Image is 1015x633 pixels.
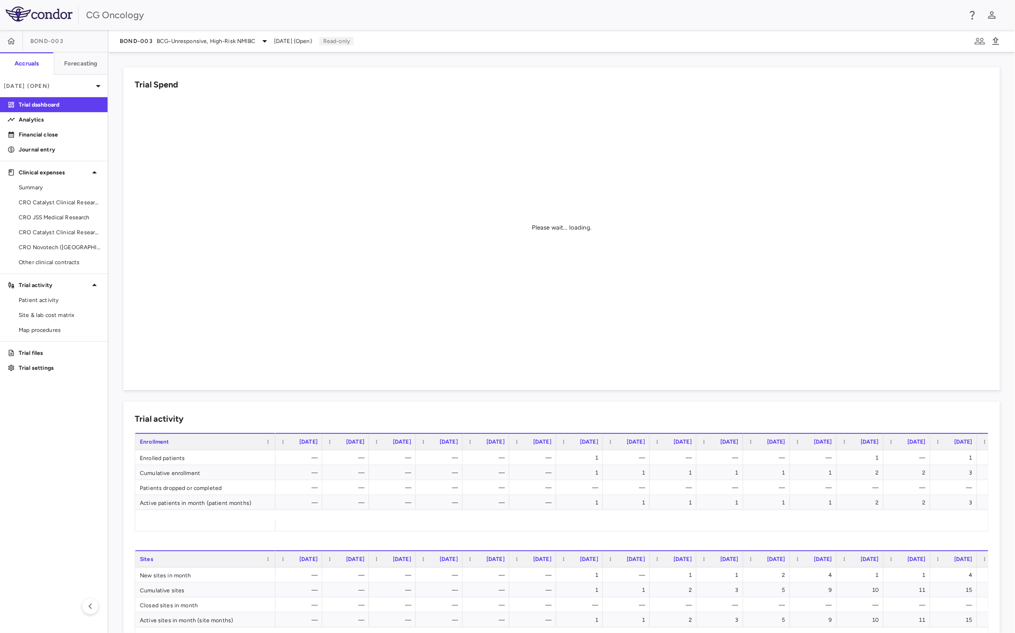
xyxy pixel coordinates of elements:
div: Please wait... loading. [532,223,592,232]
p: [DATE] (Open) [4,82,93,90]
div: — [939,480,972,495]
div: — [939,597,972,612]
div: 3 [939,465,972,480]
div: — [424,583,458,597]
div: — [284,597,318,612]
div: — [892,597,926,612]
span: [DATE] [954,439,972,445]
div: — [752,450,785,465]
div: 3 [705,612,739,627]
div: — [565,480,598,495]
div: 2 [658,612,692,627]
div: — [331,450,364,465]
div: 1 [705,568,739,583]
div: Cumulative sites [135,583,275,597]
div: — [658,597,692,612]
div: — [331,480,364,495]
span: [DATE] [393,556,411,562]
div: — [284,450,318,465]
div: 1 [939,450,972,465]
div: — [331,612,364,627]
span: [DATE] [440,439,458,445]
div: — [284,612,318,627]
span: BOND-003 [30,37,64,45]
div: — [658,480,692,495]
span: [DATE] [393,439,411,445]
img: logo-full-SnFGN8VE.png [6,7,72,22]
span: [DATE] [346,556,364,562]
div: — [471,583,505,597]
span: [DATE] [814,439,832,445]
div: Active sites in month (site months) [135,612,275,627]
span: CRO Catalyst Clinical Research - Cohort P [19,198,100,207]
div: 11 [892,583,926,597]
div: 1 [565,583,598,597]
div: — [424,465,458,480]
div: — [518,597,551,612]
div: — [845,480,879,495]
div: — [284,568,318,583]
span: CRO Novotech ([GEOGRAPHIC_DATA]) Pty Ltd [19,243,100,252]
div: 2 [845,495,879,510]
div: — [611,450,645,465]
p: Trial files [19,349,100,357]
div: — [377,450,411,465]
span: [DATE] [440,556,458,562]
div: 1 [705,465,739,480]
div: — [331,583,364,597]
div: 1 [565,568,598,583]
div: — [377,480,411,495]
div: New sites in month [135,568,275,582]
div: — [471,568,505,583]
div: — [377,568,411,583]
div: 10 [845,612,879,627]
div: 2 [892,465,926,480]
div: 1 [705,495,739,510]
div: — [471,465,505,480]
span: Summary [19,183,100,192]
p: Trial dashboard [19,101,100,109]
div: CG Oncology [86,8,961,22]
div: — [845,597,879,612]
div: 15 [939,583,972,597]
div: — [331,495,364,510]
div: — [424,450,458,465]
div: 2 [892,495,926,510]
div: 2 [752,568,785,583]
span: [DATE] [486,556,505,562]
div: 1 [845,568,879,583]
div: — [705,597,739,612]
div: — [377,495,411,510]
div: — [471,597,505,612]
div: 9 [798,583,832,597]
span: [DATE] (Open) [274,37,312,45]
h6: Accruals [14,59,39,68]
span: Patient activity [19,296,100,304]
span: [DATE] [814,556,832,562]
span: Other clinical contracts [19,258,100,266]
div: — [892,450,926,465]
div: — [518,465,551,480]
div: 5 [752,583,785,597]
span: [DATE] [767,439,785,445]
div: 3 [705,583,739,597]
span: [DATE] [299,556,318,562]
p: Analytics [19,115,100,124]
div: 9 [798,612,832,627]
span: [DATE] [674,439,692,445]
div: — [424,612,458,627]
div: 1 [611,465,645,480]
div: — [518,450,551,465]
div: — [331,597,364,612]
div: — [752,597,785,612]
p: Read-only [319,37,354,45]
span: [DATE] [533,556,551,562]
p: Clinical expenses [19,168,89,177]
div: — [377,612,411,627]
div: — [518,583,551,597]
div: 1 [752,465,785,480]
div: Enrolled patients [135,450,275,465]
div: 3 [939,495,972,510]
div: — [798,450,832,465]
div: — [284,495,318,510]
